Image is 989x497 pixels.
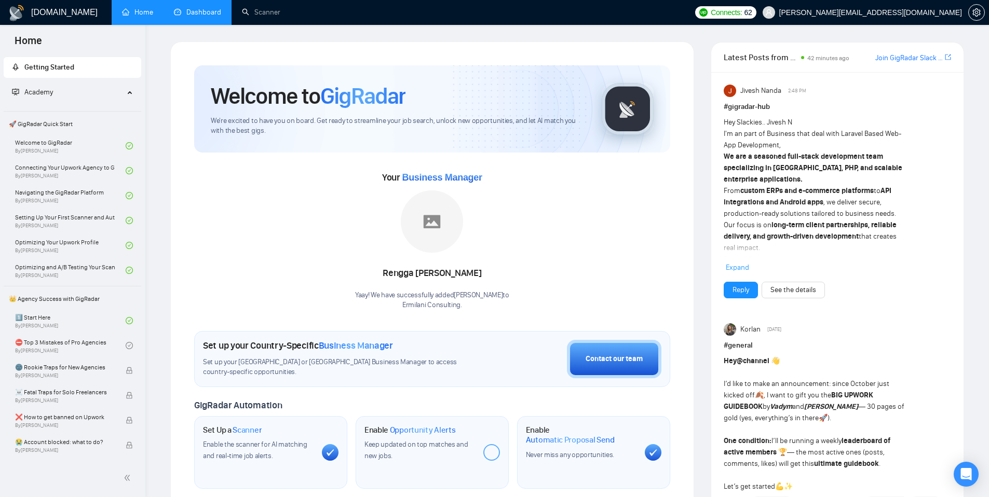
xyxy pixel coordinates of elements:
[24,88,53,96] span: Academy
[771,356,780,365] span: 👋
[319,340,393,351] span: Business Manager
[814,459,879,468] strong: ultimate guidebook
[15,422,115,429] span: By [PERSON_NAME]
[724,101,951,113] h1: # gigradar-hub
[126,367,133,374] span: lock
[724,436,771,445] strong: One condition:
[526,425,636,445] h1: Enable
[737,356,769,365] span: @channel
[740,186,874,195] strong: custom ERPs and e-commerce platforms
[15,334,126,357] a: ⛔ Top 3 Mistakes of Pro AgenciesBy[PERSON_NAME]
[5,288,140,309] span: 👑 Agency Success with GigRadar
[126,441,133,449] span: lock
[126,417,133,424] span: lock
[724,220,897,241] strong: long-term client partnerships, reliable delivery, and growth-driven development
[875,52,943,64] a: Join GigRadar Slack Community
[203,425,262,435] h1: Set Up a
[15,362,115,372] span: 🌚 Rookie Traps for New Agencies
[15,397,115,404] span: By [PERSON_NAME]
[724,51,798,64] span: Latest Posts from the GigRadar Community
[355,300,509,310] p: Ermilani Consulting .
[744,7,752,18] span: 62
[15,234,126,257] a: Optimizing Your Upwork ProfileBy[PERSON_NAME]
[726,263,749,272] span: Expand
[724,356,769,365] strong: Hey
[242,8,280,17] a: searchScanner
[320,82,405,110] span: GigRadar
[778,448,787,457] span: 🏆
[567,340,661,378] button: Contact our team
[126,167,133,174] span: check-circle
[15,259,126,282] a: Optimizing and A/B Testing Your Scanner for Better ResultsBy[PERSON_NAME]
[203,357,478,377] span: Set up your [GEOGRAPHIC_DATA] or [GEOGRAPHIC_DATA] Business Manager to access country-specific op...
[126,342,133,349] span: check-circle
[15,437,115,447] span: 😭 Account blocked: what to do?
[203,440,307,460] span: Enable the scanner for AI matching and real-time job alerts.
[124,473,134,483] span: double-left
[122,8,153,17] a: homeHome
[126,192,133,199] span: check-circle
[784,482,793,491] span: ✨
[126,392,133,399] span: lock
[724,152,902,184] strong: We are a seasoned full-stack development team specializing in [GEOGRAPHIC_DATA], PHP, and scalabl...
[15,209,126,232] a: Setting Up Your First Scanner and Auto-BidderBy[PERSON_NAME]
[382,172,482,183] span: Your
[969,8,984,17] span: setting
[807,54,849,62] span: 42 minutes ago
[174,8,221,17] a: dashboardDashboard
[765,9,773,16] span: user
[15,372,115,379] span: By [PERSON_NAME]
[602,83,654,135] img: gigradar-logo.png
[724,282,758,298] button: Reply
[126,317,133,324] span: check-circle
[770,284,816,296] a: See the details
[15,387,115,397] span: ☠️ Fatal Traps for Solo Freelancers
[194,399,282,411] span: GigRadar Automation
[526,435,615,445] span: Automatic Proposal Send
[945,52,951,62] a: export
[767,325,781,334] span: [DATE]
[775,482,784,491] span: 💪
[770,402,792,411] strong: Vadym
[968,4,985,21] button: setting
[211,82,405,110] h1: Welcome to
[355,291,509,310] div: Yaay! We have successfully added [PERSON_NAME] to
[740,324,761,335] span: Korlan
[6,33,50,55] span: Home
[211,116,585,136] span: We're excited to have you on board. Get ready to streamline your job search, unlock new opportuni...
[401,190,463,253] img: placeholder.png
[724,323,736,336] img: Korlan
[724,85,736,97] img: Jivesh Nanda
[126,242,133,249] span: check-circle
[355,265,509,282] div: Rengga [PERSON_NAME]
[762,282,825,298] button: See the details
[4,57,141,78] li: Getting Started
[12,88,53,96] span: Academy
[711,7,742,18] span: Connects:
[819,413,828,422] span: 🚀
[15,309,126,332] a: 1️⃣ Start HereBy[PERSON_NAME]
[126,217,133,224] span: check-circle
[724,355,906,492] div: I’d like to make an announcement: since October just kicked off , I want to gift you the by and —...
[804,402,858,411] strong: [PERSON_NAME]
[15,159,126,182] a: Connecting Your Upwork Agency to GigRadarBy[PERSON_NAME]
[364,425,456,435] h1: Enable
[390,425,456,435] span: Opportunity Alerts
[586,353,643,365] div: Contact our team
[945,53,951,61] span: export
[526,450,614,459] span: Never miss any opportunities.
[126,267,133,274] span: check-circle
[203,340,393,351] h1: Set up your Country-Specific
[15,412,115,422] span: ❌ How to get banned on Upwork
[15,134,126,157] a: Welcome to GigRadarBy[PERSON_NAME]
[12,63,19,71] span: rocket
[740,85,781,96] span: Jivesh Nanda
[233,425,262,435] span: Scanner
[12,88,19,95] span: fund-projection-screen
[24,63,74,72] span: Getting Started
[733,284,749,296] a: Reply
[15,184,126,207] a: Navigating the GigRadar PlatformBy[PERSON_NAME]
[724,117,906,322] div: Hey Slackies.. Jivesh N I'm an part of Business that deal with Laravel Based Web-App Development,...
[364,440,468,460] span: Keep updated on top matches and new jobs.
[15,447,115,453] span: By [PERSON_NAME]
